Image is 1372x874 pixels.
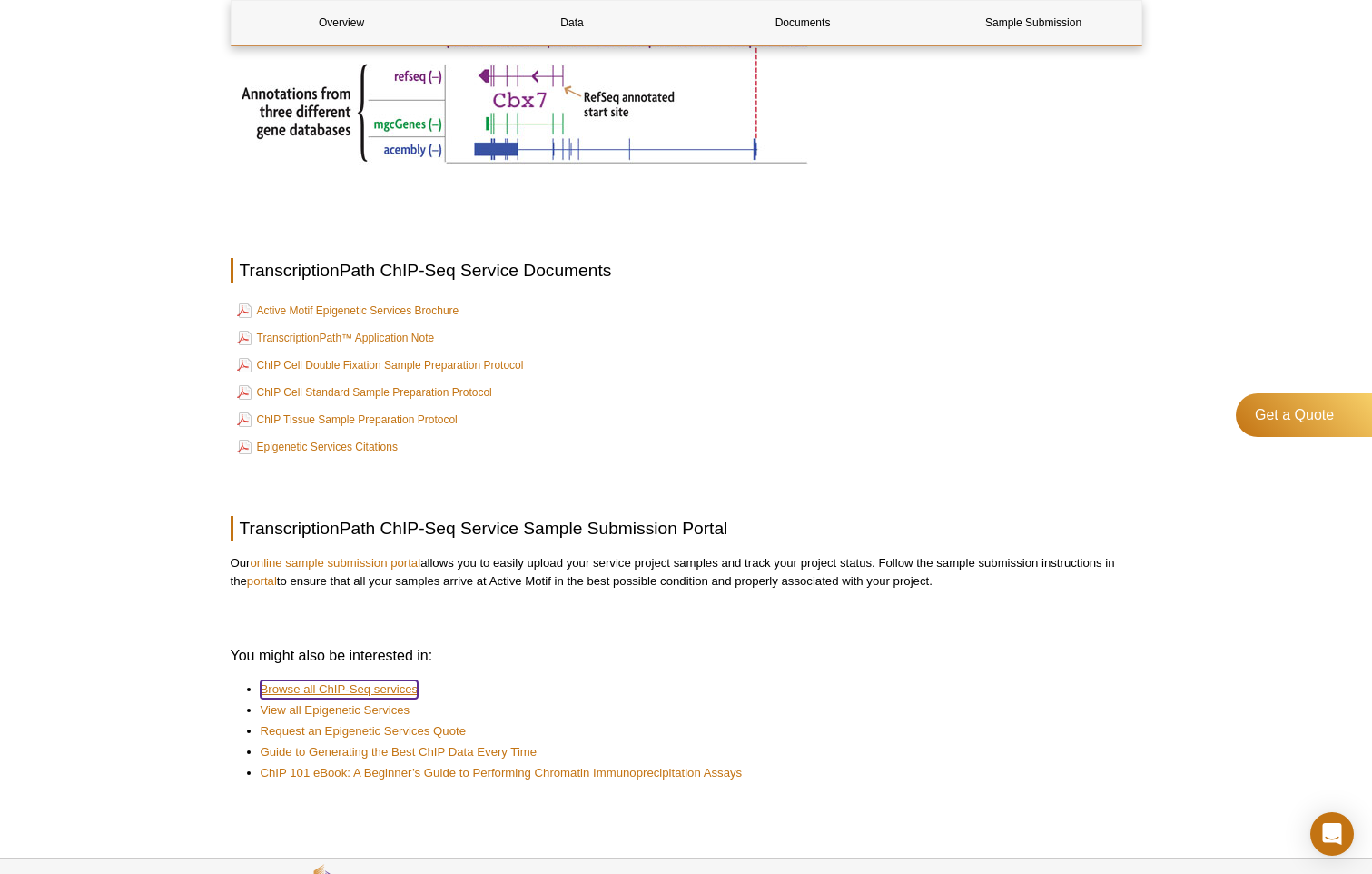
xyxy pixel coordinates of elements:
[232,1,452,45] a: Overview
[237,300,459,322] a: Active Motif Epigenetic Services Brochure
[231,554,1142,591] p: Our allows you to easily upload your service project samples and track your project status. Follo...
[261,764,743,782] a: ChIP 101 eBook: A Beginner’s Guide to Performing Chromatin Immunoprecipitation Assays
[1236,393,1372,437] a: Get a Quote
[231,516,1142,541] h2: TranscriptionPath ChIP-Seq Service Sample Submission Portal
[1310,812,1354,856] div: Open Intercom Messenger
[237,327,435,349] a: TranscriptionPath™ Application Note
[693,1,913,45] a: Documents
[237,436,398,458] a: Epigenetic Services Citations
[231,258,1142,283] h2: TranscriptionPath ChIP-Seq Service Documents
[261,701,410,720] a: View all Epigenetic Services
[250,556,420,570] a: online sample submission portal
[462,1,683,45] a: Data
[237,354,524,376] a: ChIP Cell Double Fixation Sample Preparation Protocol
[261,680,419,699] a: Browse all ChIP-Seq services
[237,382,492,403] a: ChIP Cell Standard Sample Preparation Protocol
[923,1,1144,45] a: Sample Submission
[261,743,538,761] a: Guide to Generating the Best ChIP Data Every Time
[247,574,277,588] a: portal
[237,409,458,431] a: ChIP Tissue Sample Preparation Protocol
[231,645,1142,667] h3: You might also be interested in:
[261,722,467,740] a: Request an Epigenetic Services Quote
